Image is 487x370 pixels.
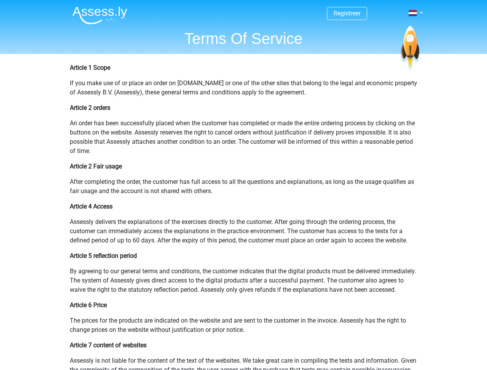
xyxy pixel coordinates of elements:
b: Article 2 Fair usage [70,163,122,170]
p: After completing the order, the customer has full access to all the questions and explanations, a... [70,177,418,196]
img: Assessly [72,6,127,24]
b: Article 6 Price [70,301,107,309]
b: Article 1 Scope [70,64,110,71]
p: If you make use of or place an order on [DOMAIN_NAME] or one of the other sites that belong to th... [70,79,418,97]
b: Article 2 orders [70,104,110,111]
a: Registreer [334,10,361,17]
img: spaceship.7d73109d6933.svg [399,26,421,71]
b: Article 4 Access [70,203,113,210]
b: Article 7 content of websites [70,341,147,349]
p: An order has been successfully placed when the customer has completed or made the entire ordering... [70,119,418,156]
h1: Terms Of Service [66,29,421,48]
b: Article 5 reflection period [70,252,137,259]
p: Assessly delivers the explanations of the exercises directly to the customer. After going through... [70,217,418,245]
p: The prices for the products are indicated on the website and are sent to the customer in the invo... [70,316,418,335]
p: By agreeing to our general terms and conditions, the customer indicates that the digital products... [70,267,418,294]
